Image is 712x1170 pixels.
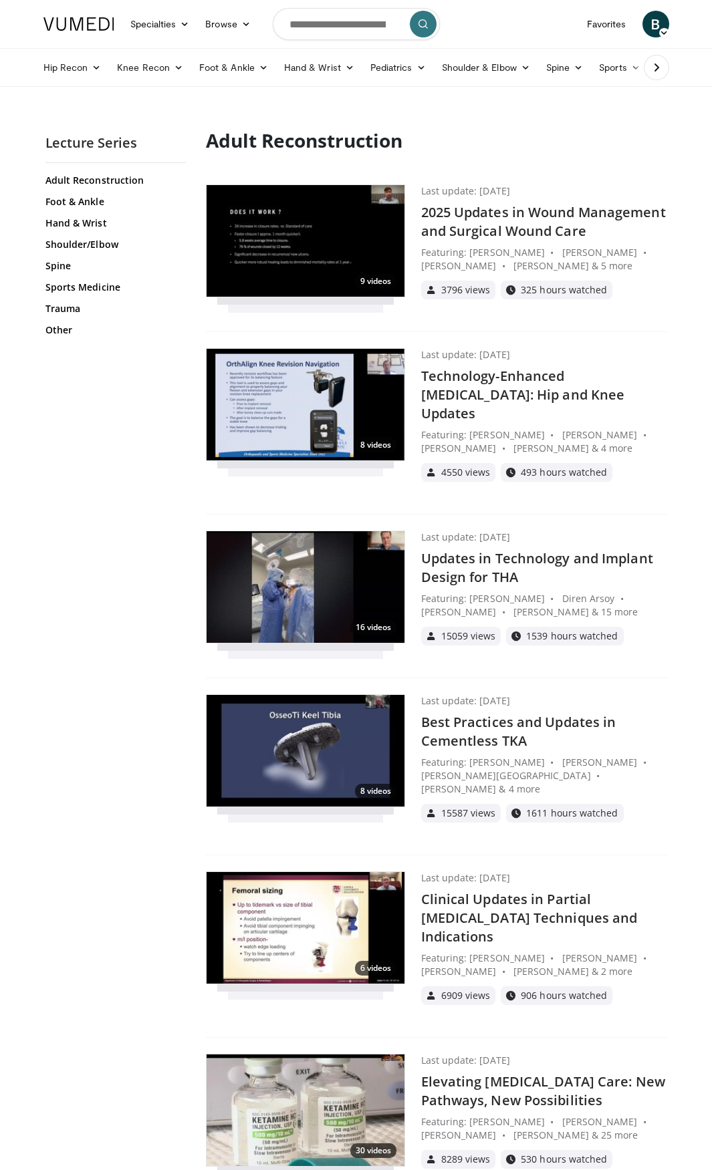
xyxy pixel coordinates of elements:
p: Last update: [DATE] [421,871,510,885]
a: Sports [591,54,648,81]
p: Last update: [DATE] [421,184,510,198]
h4: Clinical Updates in Partial [MEDICAL_DATA] Techniques and Indications [421,890,667,946]
a: Unicompartimental Knee Arthroplasty: Tips and Tricks 6 videos Last update: [DATE] Clinical Update... [206,871,667,1005]
p: Last update: [DATE] [421,531,510,544]
p: 6 videos [355,961,396,976]
a: Adult Reconstruction [45,174,183,187]
a: B [642,11,669,37]
a: Sports Medicine [45,281,183,294]
span: 325 hours watched [521,285,607,295]
p: Featuring: [PERSON_NAME] • [PERSON_NAME] • [PERSON_NAME] • [PERSON_NAME] & 25 more [421,1115,667,1142]
p: 30 videos [350,1143,396,1158]
span: 493 hours watched [521,468,607,477]
strong: Adult Reconstruction [206,128,402,153]
h4: Best Practices and Updates in Cementless TKA [421,713,667,750]
img: Unicompartimental Knee Arthroplasty: Tips and Tricks [207,872,404,984]
a: Foot & Ankle [191,54,276,81]
span: 906 hours watched [521,991,607,1000]
p: 8 videos [355,784,396,798]
h2: Lecture Series [45,134,186,152]
h4: 2025 Updates in Wound Management and Surgical Wound Care [421,203,667,241]
a: Browse [197,11,259,37]
img: Cementless Primary Total Knee Arthroplasty - Why I Do It [207,695,404,807]
a: Cementless Primary Total Knee Arthroplasty - Why I Do It 8 videos Last update: [DATE] Best Practi... [206,694,667,823]
p: Featuring: [PERSON_NAME] • [PERSON_NAME] • [PERSON_NAME] • [PERSON_NAME] & 4 more [421,428,667,455]
p: Last update: [DATE] [421,694,510,708]
span: 1539 hours watched [526,631,618,641]
a: Robotics and Navigation in Revision Knee Arthroplasty 8 videos Last update: [DATE] Technology-Enh... [206,348,667,482]
span: 4550 views [441,468,491,477]
input: Search topics, interventions [273,8,440,40]
img: Robotics and Navigation in Revision Knee Arthroplasty [207,349,404,461]
span: 1611 hours watched [526,809,618,818]
a: Trauma [45,302,183,315]
a: Shoulder/Elbow [45,238,183,251]
span: 6909 views [441,991,491,1000]
p: Featuring: [PERSON_NAME] • [PERSON_NAME] • [PERSON_NAME][GEOGRAPHIC_DATA] • [PERSON_NAME] & 4 more [421,756,667,796]
a: Other [45,323,183,337]
p: Last update: [DATE] [421,348,510,361]
img: VuMedi Logo [43,17,114,31]
span: 15587 views [441,809,496,818]
h4: Elevating [MEDICAL_DATA] Care: New Pathways, New Possibilities [421,1072,667,1110]
p: Featuring: [PERSON_NAME] • [PERSON_NAME] • [PERSON_NAME] • [PERSON_NAME] & 2 more [421,952,667,978]
img: Automated Impaction for Hip Arthroplasty [207,531,404,643]
span: 8289 views [441,1155,491,1164]
a: Spine [45,259,183,273]
img: Human Placental Tissue and Its Applications in Complex Wound Management [207,185,404,297]
a: Hand & Wrist [45,216,183,230]
a: Specialties [122,11,198,37]
a: Human Placental Tissue and Its Applications in Complex Wound Management 9 videos Last update: [DA... [206,184,667,299]
img: How I Treat Acute Pain When Opioids are Not an Option [207,1054,404,1167]
a: How I Treat Acute Pain When Opioids are Not an Option 30 videos Last update: [DATE] Elevating [ME... [206,1054,667,1169]
p: Featuring: [PERSON_NAME] • [PERSON_NAME] • [PERSON_NAME] • [PERSON_NAME] & 5 more [421,246,667,273]
p: 16 videos [350,620,396,635]
a: Foot & Ankle [45,195,183,208]
a: Hip Recon [35,54,110,81]
a: Hand & Wrist [276,54,362,81]
span: 15059 views [441,631,496,641]
h4: Technology-Enhanced [MEDICAL_DATA]: Hip and Knee Updates [421,367,667,423]
h4: Updates in Technology and Implant Design for THA [421,549,667,587]
a: Favorites [579,11,634,37]
a: Automated Impaction for Hip Arthroplasty 16 videos Last update: [DATE] Updates in Technology and ... [206,531,667,645]
a: Shoulder & Elbow [434,54,538,81]
a: Knee Recon [109,54,191,81]
p: Last update: [DATE] [421,1054,510,1067]
span: 530 hours watched [521,1155,607,1164]
a: Pediatrics [362,54,434,81]
p: 8 videos [355,438,396,452]
p: Featuring: [PERSON_NAME] • Diren Arsoy • [PERSON_NAME] • [PERSON_NAME] & 15 more [421,592,667,619]
a: Spine [538,54,591,81]
span: 3796 views [441,285,491,295]
p: 9 videos [355,274,396,289]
